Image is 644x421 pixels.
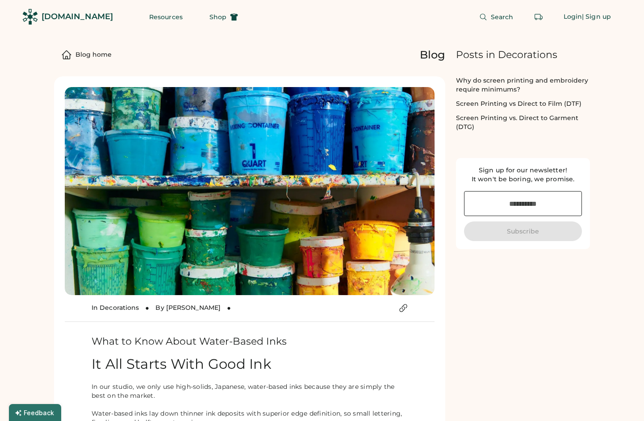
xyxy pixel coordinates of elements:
[199,8,249,26] button: Shop
[464,221,582,241] button: Subscribe
[138,8,193,26] button: Resources
[92,304,139,313] div: In Decorations
[491,14,514,20] span: Search
[464,166,582,184] div: Sign up for our newsletter! It won't be boring, we promise.
[155,304,221,313] div: By [PERSON_NAME]
[456,49,590,61] div: Posts in Decorations
[65,87,435,295] img: Web-Rendered_Retouched-5.jpeg
[92,335,408,348] h1: What to Know About Water-Based Inks
[602,381,640,419] iframe: Front Chat
[420,48,445,62] div: Blog
[456,100,590,108] div: Screen Printing vs Direct to Film (DTF)
[42,11,113,22] div: [DOMAIN_NAME]
[209,14,226,20] span: Shop
[564,13,582,21] div: Login
[582,13,611,21] div: | Sign up
[92,355,271,372] span: It All Starts With Good Ink
[75,46,112,64] a: Blog home
[75,50,112,59] div: Blog home
[22,9,38,25] img: Rendered Logo - Screens
[530,8,548,26] button: Retrieve an order
[468,8,524,26] button: Search
[456,76,590,94] div: Why do screen printing and embroidery require minimums?
[456,114,590,132] div: Screen Printing vs. Direct to Garment (DTG)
